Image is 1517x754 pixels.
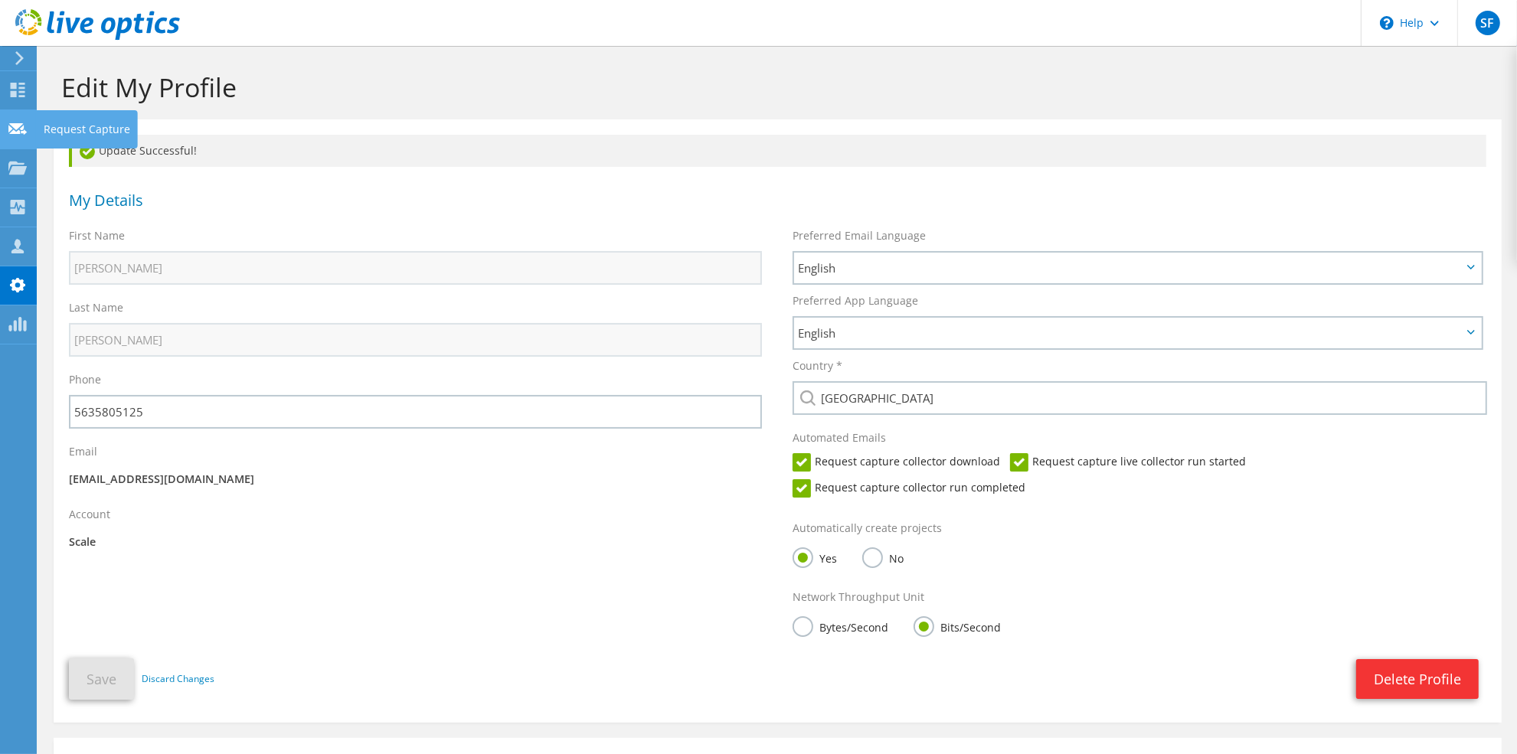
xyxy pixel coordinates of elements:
[69,300,123,315] label: Last Name
[61,71,1486,103] h1: Edit My Profile
[69,228,125,243] label: First Name
[69,372,101,387] label: Phone
[69,534,762,550] p: Scale
[36,110,138,149] div: Request Capture
[793,358,842,374] label: Country *
[1476,11,1500,35] span: SF
[69,135,1486,167] div: Update Successful!
[793,453,1000,472] label: Request capture collector download
[793,589,924,605] label: Network Throughput Unit
[793,547,837,566] label: Yes
[1010,453,1246,472] label: Request capture live collector run started
[914,616,1001,635] label: Bits/Second
[142,671,214,687] a: Discard Changes
[793,521,942,536] label: Automatically create projects
[793,479,1025,498] label: Request capture collector run completed
[69,471,762,488] p: [EMAIL_ADDRESS][DOMAIN_NAME]
[798,324,1461,342] span: English
[798,259,1461,277] span: English
[1380,16,1394,30] svg: \n
[1356,659,1479,699] a: Delete Profile
[793,430,886,446] label: Automated Emails
[69,658,134,700] button: Save
[793,293,918,308] label: Preferred App Language
[69,193,1479,208] h1: My Details
[69,507,110,522] label: Account
[69,444,97,459] label: Email
[862,547,904,566] label: No
[793,616,888,635] label: Bytes/Second
[793,228,926,243] label: Preferred Email Language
